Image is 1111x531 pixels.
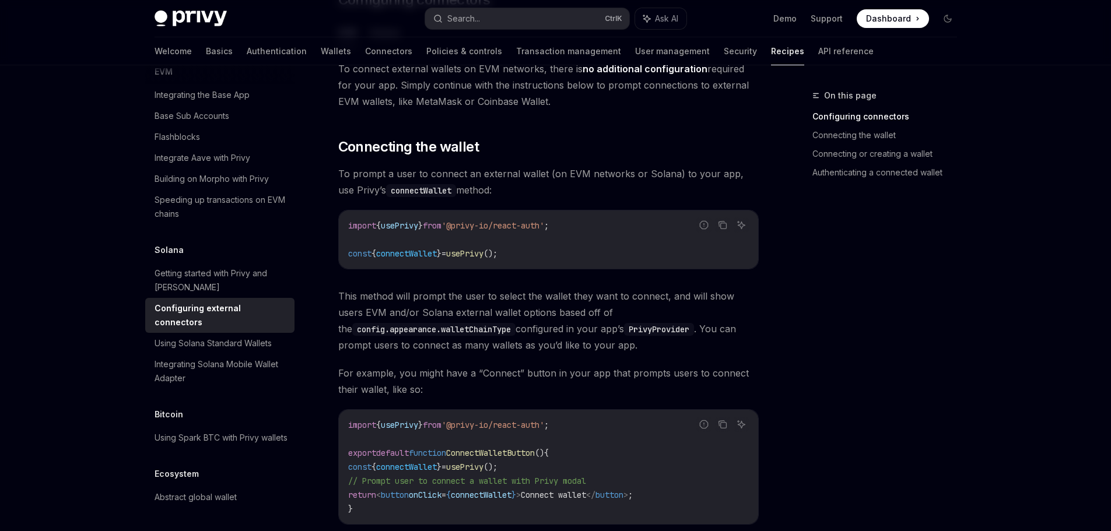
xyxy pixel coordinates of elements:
[145,147,295,168] a: Integrate Aave with Privy
[544,448,549,458] span: {
[338,61,759,110] span: To connect external wallets on EVM networks, there is required for your app. Simply continue with...
[715,417,730,432] button: Copy the contents from the code block
[812,163,966,182] a: Authenticating a connected wallet
[155,130,200,144] div: Flashblocks
[446,490,451,500] span: {
[595,490,623,500] span: button
[811,13,843,24] a: Support
[441,462,446,472] span: =
[386,184,456,197] code: connectWallet
[866,13,911,24] span: Dashboard
[521,490,586,500] span: Connect wallet
[516,37,621,65] a: Transaction management
[773,13,797,24] a: Demo
[635,37,710,65] a: User management
[155,490,237,504] div: Abstract global wallet
[321,37,351,65] a: Wallets
[418,220,423,231] span: }
[155,301,288,329] div: Configuring external connectors
[145,189,295,224] a: Speeding up transactions on EVM chains
[155,172,269,186] div: Building on Morpho with Privy
[247,37,307,65] a: Authentication
[483,248,497,259] span: ();
[155,88,250,102] div: Integrating the Base App
[818,37,874,65] a: API reference
[938,9,957,28] button: Toggle dark mode
[605,14,622,23] span: Ctrl K
[583,63,707,75] strong: no additional configuration
[544,420,549,430] span: ;
[535,448,544,458] span: ()
[376,248,437,259] span: connectWallet
[655,13,678,24] span: Ask AI
[696,417,712,432] button: Report incorrect code
[155,37,192,65] a: Welcome
[544,220,549,231] span: ;
[155,467,199,481] h5: Ecosystem
[155,243,184,257] h5: Solana
[425,8,629,29] button: Search...CtrlK
[483,462,497,472] span: ();
[446,448,535,458] span: ConnectWalletButton
[381,220,418,231] span: usePrivy
[155,266,288,294] div: Getting started with Privy and [PERSON_NAME]
[352,323,516,336] code: config.appearance.walletChainType
[155,109,229,123] div: Base Sub Accounts
[446,462,483,472] span: usePrivy
[516,490,521,500] span: >
[155,10,227,27] img: dark logo
[348,248,371,259] span: const
[441,490,446,500] span: =
[418,420,423,430] span: }
[155,407,183,421] h5: Bitcoin
[348,448,376,458] span: export
[348,490,376,500] span: return
[376,448,409,458] span: default
[348,476,586,486] span: // Prompt user to connect a wallet with Privy modal
[145,427,295,448] a: Using Spark BTC with Privy wallets
[155,357,288,385] div: Integrating Solana Mobile Wallet Adapter
[447,12,480,26] div: Search...
[624,323,694,336] code: PrivyProvider
[812,145,966,163] a: Connecting or creating a wallet
[145,298,295,333] a: Configuring external connectors
[771,37,804,65] a: Recipes
[586,490,595,500] span: </
[423,420,441,430] span: from
[724,37,757,65] a: Security
[206,37,233,65] a: Basics
[441,220,544,231] span: '@privy-io/react-auth'
[338,166,759,198] span: To prompt a user to connect an external wallet (on EVM networks or Solana) to your app, use Privy...
[371,248,376,259] span: {
[376,220,381,231] span: {
[145,85,295,106] a: Integrating the Base App
[145,354,295,389] a: Integrating Solana Mobile Wallet Adapter
[446,248,483,259] span: usePrivy
[338,138,479,156] span: Connecting the wallet
[145,333,295,354] a: Using Solana Standard Wallets
[155,151,250,165] div: Integrate Aave with Privy
[715,217,730,233] button: Copy the contents from the code block
[376,490,381,500] span: <
[812,107,966,126] a: Configuring connectors
[812,126,966,145] a: Connecting the wallet
[437,248,441,259] span: }
[734,217,749,233] button: Ask AI
[437,462,441,472] span: }
[451,490,511,500] span: connectWallet
[409,448,446,458] span: function
[155,336,272,350] div: Using Solana Standard Wallets
[145,487,295,508] a: Abstract global wallet
[381,490,409,500] span: button
[155,193,288,221] div: Speeding up transactions on EVM chains
[423,220,441,231] span: from
[338,288,759,353] span: This method will prompt the user to select the wallet they want to connect, and will show users E...
[426,37,502,65] a: Policies & controls
[145,263,295,298] a: Getting started with Privy and [PERSON_NAME]
[348,420,376,430] span: import
[145,106,295,126] a: Base Sub Accounts
[628,490,633,500] span: ;
[441,420,544,430] span: '@privy-io/react-auth'
[857,9,929,28] a: Dashboard
[409,490,441,500] span: onClick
